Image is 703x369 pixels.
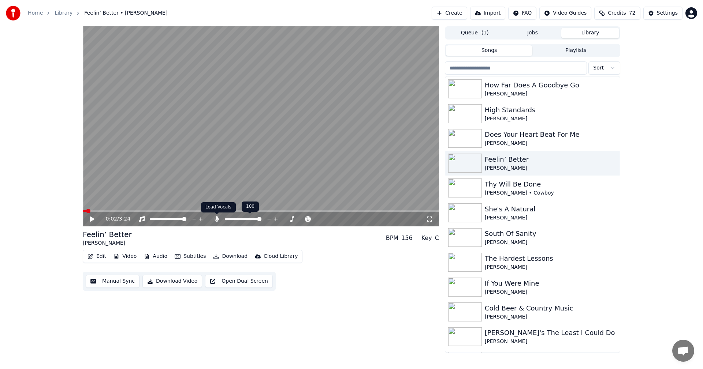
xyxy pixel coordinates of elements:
[485,154,617,165] div: Feelin’ Better
[593,64,604,72] span: Sort
[485,253,617,264] div: The Hardest Lessons
[141,251,170,261] button: Audio
[485,189,617,197] div: [PERSON_NAME] • Cowboy
[28,10,43,17] a: Home
[111,251,140,261] button: Video
[481,29,489,37] span: ( 1 )
[657,10,678,17] div: Settings
[85,251,109,261] button: Edit
[470,7,505,20] button: Import
[119,215,130,223] span: 3:24
[485,80,617,90] div: How Far Does A Goodbye Go
[172,251,209,261] button: Subtitles
[539,7,591,20] button: Video Guides
[485,214,617,222] div: [PERSON_NAME]
[485,289,617,296] div: [PERSON_NAME]
[401,234,413,242] div: 156
[55,10,72,17] a: Library
[485,204,617,214] div: She's A Natural
[485,105,617,115] div: High Standards
[485,179,617,189] div: Thy Will Be Done
[485,229,617,239] div: South Of Sanity
[608,10,626,17] span: Credits
[629,10,636,17] span: 72
[28,10,167,17] nav: breadcrumb
[485,328,617,338] div: [PERSON_NAME]'s The Least I Could Do
[485,239,617,246] div: [PERSON_NAME]
[84,10,167,17] span: Feelin’ Better • [PERSON_NAME]
[242,202,259,212] div: 100
[485,313,617,321] div: [PERSON_NAME]
[446,45,533,56] button: Songs
[446,28,504,38] button: Queue
[435,234,439,242] div: C
[205,275,273,288] button: Open Dual Screen
[264,253,298,260] div: Cloud Library
[485,140,617,147] div: [PERSON_NAME]
[485,264,617,271] div: [PERSON_NAME]
[421,234,432,242] div: Key
[508,7,536,20] button: FAQ
[504,28,562,38] button: Jobs
[485,129,617,140] div: Does Your Heart Beat For Me
[86,275,140,288] button: Manual Sync
[485,165,617,172] div: [PERSON_NAME]
[485,303,617,313] div: Cold Beer & Country Music
[485,90,617,98] div: [PERSON_NAME]
[643,7,682,20] button: Settings
[6,6,21,20] img: youka
[485,115,617,123] div: [PERSON_NAME]
[83,229,132,240] div: Feelin’ Better
[106,215,123,223] div: /
[386,234,398,242] div: BPM
[485,338,617,345] div: [PERSON_NAME]
[485,278,617,289] div: If You Were Mine
[201,202,236,212] div: Lead Vocals
[532,45,619,56] button: Playlists
[672,340,694,362] div: Open chat
[142,275,202,288] button: Download Video
[432,7,467,20] button: Create
[594,7,640,20] button: Credits72
[561,28,619,38] button: Library
[106,215,117,223] span: 0:02
[83,240,132,247] div: [PERSON_NAME]
[210,251,250,261] button: Download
